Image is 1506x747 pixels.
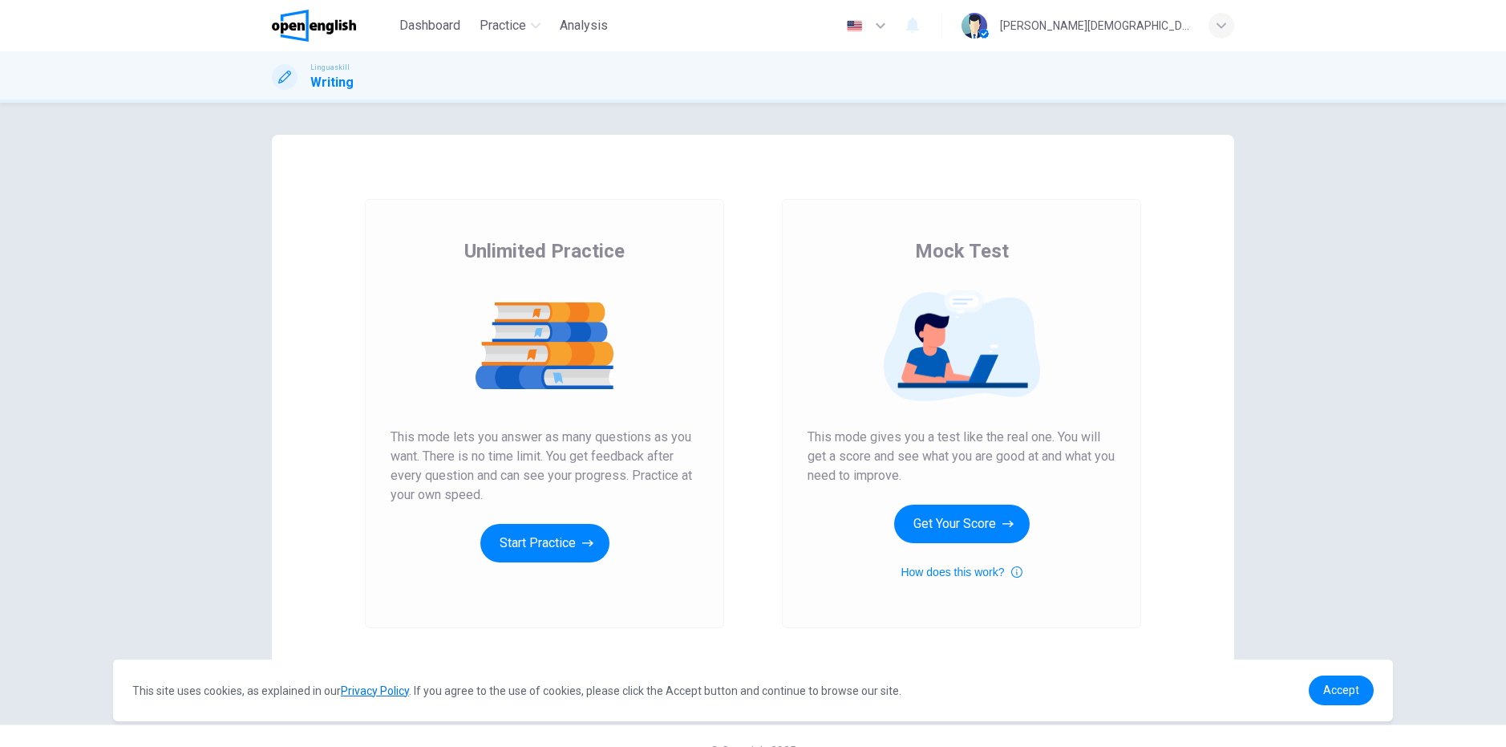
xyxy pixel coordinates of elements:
[113,660,1393,721] div: cookieconsent
[464,238,625,264] span: Unlimited Practice
[894,505,1030,543] button: Get Your Score
[1309,676,1374,705] a: dismiss cookie message
[901,562,1022,582] button: How does this work?
[310,73,354,92] h1: Writing
[132,684,901,697] span: This site uses cookies, as explained in our . If you agree to the use of cookies, please click th...
[560,16,608,35] span: Analysis
[844,20,864,32] img: en
[473,11,547,40] button: Practice
[272,10,393,42] a: OpenEnglish logo
[341,684,409,697] a: Privacy Policy
[399,16,460,35] span: Dashboard
[393,11,467,40] button: Dashboard
[915,238,1009,264] span: Mock Test
[808,428,1115,485] span: This mode gives you a test like the real one. You will get a score and see what you are good at a...
[1323,684,1359,696] span: Accept
[310,62,350,73] span: Linguaskill
[272,10,356,42] img: OpenEnglish logo
[480,16,526,35] span: Practice
[480,524,609,562] button: Start Practice
[391,428,698,505] span: This mode lets you answer as many questions as you want. There is no time limit. You get feedback...
[553,11,614,40] button: Analysis
[961,13,987,39] img: Profile picture
[1000,16,1189,35] div: [PERSON_NAME][DEMOGRAPHIC_DATA] L.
